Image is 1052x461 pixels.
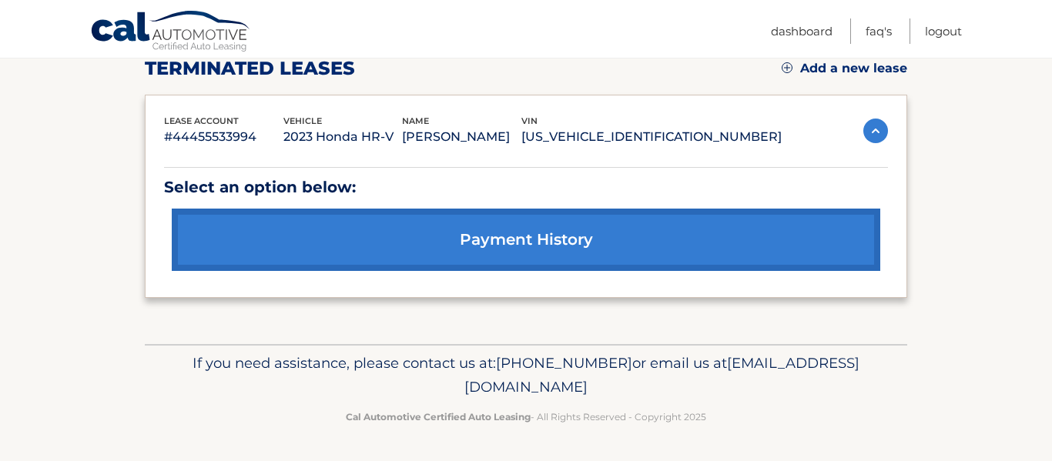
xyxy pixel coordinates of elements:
a: payment history [172,209,880,271]
span: [PHONE_NUMBER] [496,354,632,372]
p: 2023 Honda HR-V [283,126,403,148]
p: If you need assistance, please contact us at: or email us at [155,351,897,400]
a: Add a new lease [782,61,907,76]
img: accordion-active.svg [863,119,888,143]
p: - All Rights Reserved - Copyright 2025 [155,409,897,425]
a: Dashboard [771,18,833,44]
span: vin [521,115,538,126]
a: Logout [925,18,962,44]
h2: terminated leases [145,57,355,80]
span: lease account [164,115,239,126]
a: Cal Automotive [90,10,252,55]
p: [US_VEHICLE_IDENTIFICATION_NUMBER] [521,126,782,148]
a: FAQ's [866,18,892,44]
span: name [402,115,429,126]
strong: Cal Automotive Certified Auto Leasing [346,411,531,423]
p: [PERSON_NAME] [402,126,521,148]
p: Select an option below: [164,174,888,201]
img: add.svg [782,62,792,73]
p: #44455533994 [164,126,283,148]
span: vehicle [283,115,322,126]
